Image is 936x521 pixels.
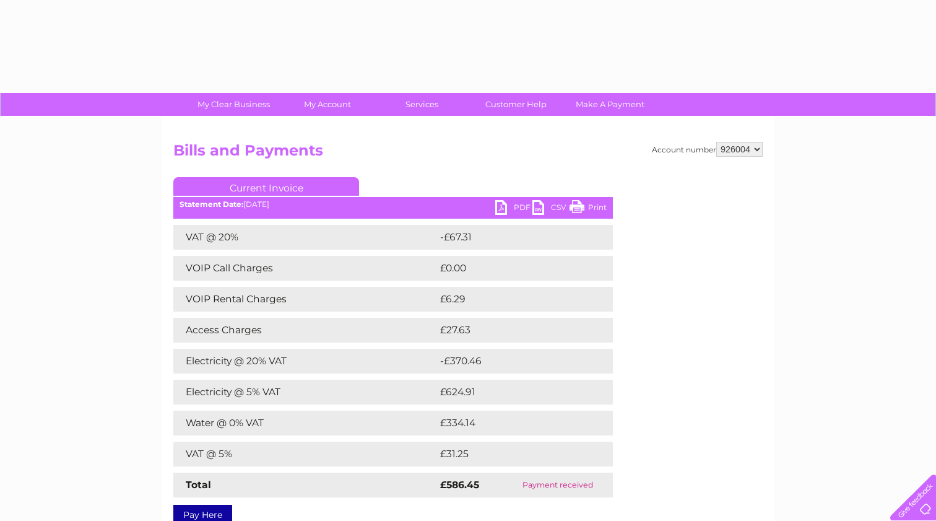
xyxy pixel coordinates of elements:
[186,479,211,491] strong: Total
[173,200,613,209] div: [DATE]
[173,287,437,312] td: VOIP Rental Charges
[183,93,285,116] a: My Clear Business
[437,225,588,250] td: -£67.31
[559,93,661,116] a: Make A Payment
[173,256,437,281] td: VOIP Call Charges
[371,93,473,116] a: Services
[437,256,584,281] td: £0.00
[437,442,586,466] td: £31.25
[173,380,437,405] td: Electricity @ 5% VAT
[570,200,607,218] a: Print
[180,199,243,209] b: Statement Date:
[437,318,587,343] td: £27.63
[502,473,613,497] td: Payment received
[437,380,590,405] td: £624.91
[173,411,437,436] td: Water @ 0% VAT
[437,287,584,312] td: £6.29
[173,442,437,466] td: VAT @ 5%
[277,93,379,116] a: My Account
[495,200,532,218] a: PDF
[173,177,359,196] a: Current Invoice
[173,225,437,250] td: VAT @ 20%
[440,479,479,491] strong: £586.45
[465,93,567,116] a: Customer Help
[437,411,590,436] td: £334.14
[652,142,763,157] div: Account number
[173,142,763,165] h2: Bills and Payments
[532,200,570,218] a: CSV
[173,318,437,343] td: Access Charges
[437,349,592,374] td: -£370.46
[173,349,437,374] td: Electricity @ 20% VAT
